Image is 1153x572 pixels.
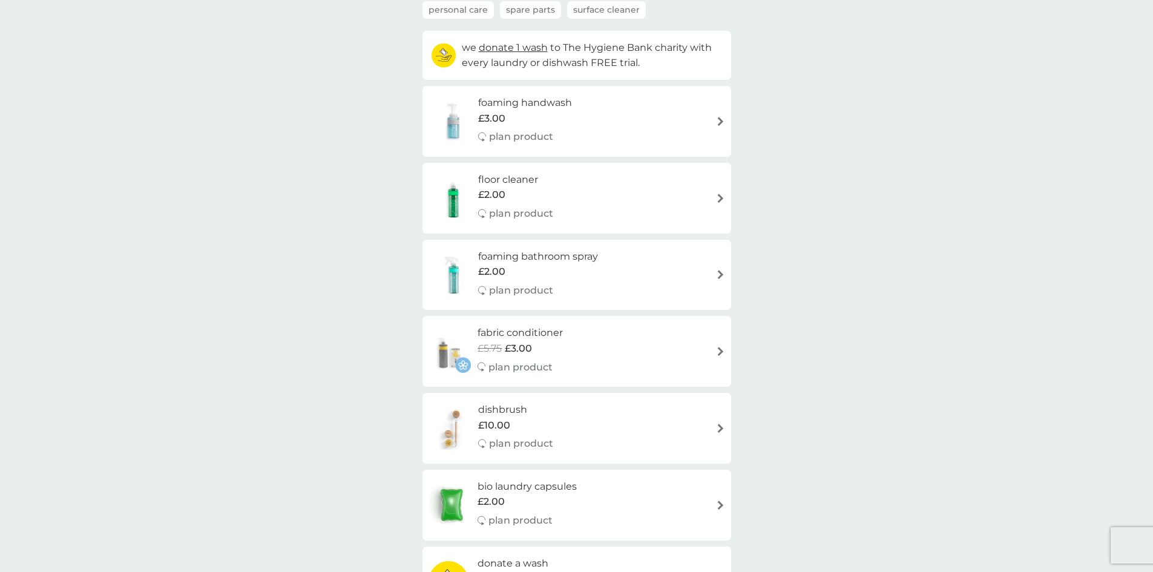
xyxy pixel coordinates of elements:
img: arrow right [716,270,725,279]
img: arrow right [716,194,725,203]
h6: foaming bathroom spray [478,249,598,265]
p: plan product [488,360,553,375]
button: Spare Parts [500,1,561,19]
h6: dishbrush [478,402,553,418]
span: £2.00 [478,187,505,203]
img: arrow right [716,117,725,126]
img: arrow right [716,424,725,433]
span: £3.00 [478,111,505,127]
span: donate 1 wash [479,42,548,53]
h6: floor cleaner [478,172,553,188]
p: plan product [489,206,553,222]
img: dishbrush [429,407,478,450]
p: plan product [489,283,553,298]
img: arrow right [716,501,725,510]
button: Surface Cleaner [567,1,646,19]
img: foaming bathroom spray [429,254,478,296]
h6: foaming handwash [478,95,572,111]
p: plan product [489,129,553,145]
h6: bio laundry capsules [478,479,577,495]
span: £5.75 [478,341,502,357]
p: plan product [488,513,553,528]
h6: donate a wash [478,556,548,571]
img: arrow right [716,347,725,356]
span: £3.00 [505,341,532,357]
p: we to The Hygiene Bank charity with every laundry or dishwash FREE trial. [462,40,722,71]
img: bio laundry capsules [429,484,475,526]
img: foaming handwash [429,100,478,142]
span: £10.00 [478,418,510,433]
img: floor cleaner [429,177,478,219]
img: fabric conditioner [429,330,471,373]
span: £2.00 [478,494,505,510]
p: plan product [489,436,553,452]
span: £2.00 [478,264,505,280]
button: Personal Care [422,1,494,19]
h6: fabric conditioner [478,325,563,341]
